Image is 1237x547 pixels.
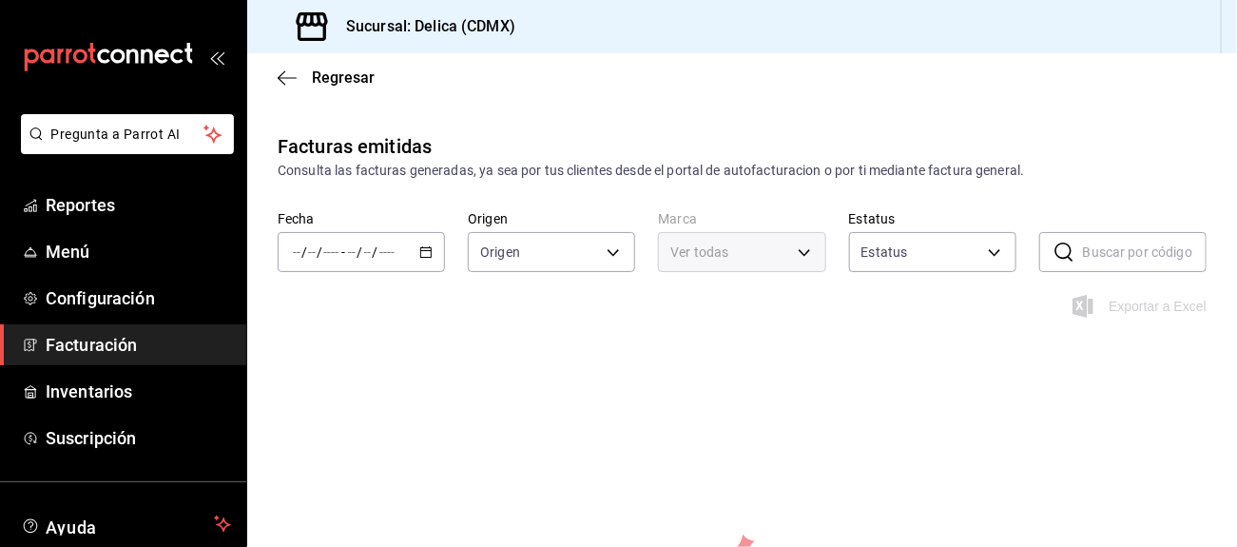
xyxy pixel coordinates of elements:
span: Ver todas [670,243,728,262]
label: Marca [658,213,825,226]
span: - [341,244,345,260]
div: Consulta las facturas generadas, ya sea por tus clientes desde el portal de autofacturacion o por... [278,161,1207,181]
span: Reportes [46,192,231,218]
button: Pregunta a Parrot AI [21,114,234,154]
span: Ayuda [46,513,206,536]
label: Fecha [278,213,445,226]
input: -- [307,244,317,260]
h3: Sucursal: Delica (CDMX) [331,15,515,38]
button: Regresar [278,68,375,87]
input: -- [347,244,357,260]
span: / [317,244,322,260]
a: Pregunta a Parrot AI [13,138,234,158]
input: Buscar por código [1083,233,1207,271]
label: Estatus [849,213,1016,226]
input: -- [363,244,373,260]
label: Origen [468,213,635,226]
span: Menú [46,239,231,264]
span: Origen [480,243,520,262]
span: Regresar [312,68,375,87]
span: / [301,244,307,260]
span: / [373,244,378,260]
span: Estatus [861,243,908,262]
span: Pregunta a Parrot AI [51,125,204,145]
span: Configuración [46,285,231,311]
span: Inventarios [46,379,231,404]
input: ---- [378,244,396,260]
input: -- [292,244,301,260]
input: ---- [322,244,339,260]
span: Facturación [46,332,231,358]
button: open_drawer_menu [209,49,224,65]
span: Suscripción [46,425,231,451]
span: / [357,244,362,260]
div: Facturas emitidas [278,132,432,161]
